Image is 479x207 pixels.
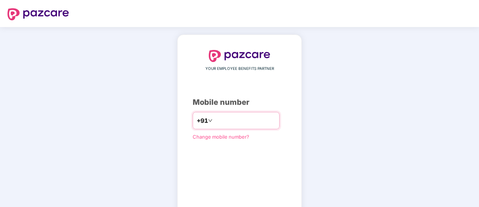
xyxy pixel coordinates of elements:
span: YOUR EMPLOYEE BENEFITS PARTNER [205,66,274,72]
a: Change mobile number? [193,134,249,140]
span: down [208,118,213,123]
img: logo [209,50,270,62]
span: +91 [197,116,208,125]
div: Mobile number [193,97,286,108]
img: logo [7,8,69,20]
